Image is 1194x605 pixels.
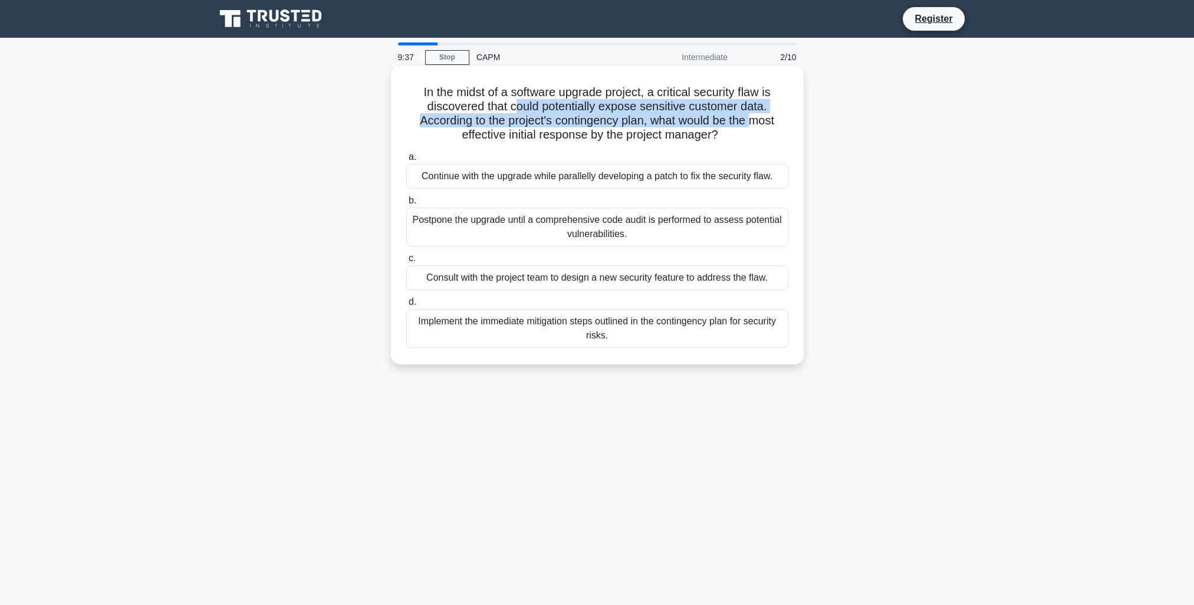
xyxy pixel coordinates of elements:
[907,11,959,26] a: Register
[406,208,788,246] div: Postpone the upgrade until a comprehensive code audit is performed to assess potential vulnerabil...
[409,152,416,162] span: a.
[406,265,788,290] div: Consult with the project team to design a new security feature to address the flaw.
[425,50,469,65] a: Stop
[631,45,735,69] div: Intermediate
[391,45,425,69] div: 9:37
[406,164,788,189] div: Continue with the upgrade while parallelly developing a patch to fix the security flaw.
[406,309,788,348] div: Implement the immediate mitigation steps outlined in the contingency plan for security risks.
[409,297,416,307] span: d.
[409,195,416,205] span: b.
[409,253,416,263] span: c.
[469,45,631,69] div: CAPM
[735,45,804,69] div: 2/10
[405,85,790,143] h5: In the midst of a software upgrade project, a critical security flaw is discovered that could pot...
